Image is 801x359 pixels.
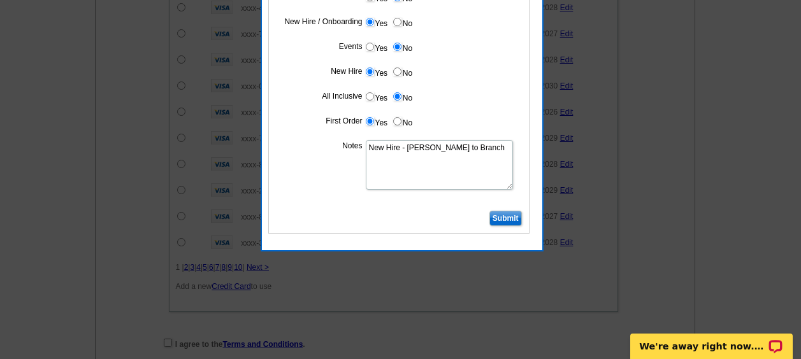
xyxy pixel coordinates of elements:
[392,15,412,29] label: No
[489,211,522,226] input: Submit
[622,319,801,359] iframe: LiveChat chat widget
[392,39,412,54] label: No
[392,114,412,129] label: No
[364,114,388,129] label: Yes
[278,90,363,102] label: All Inclusive
[393,43,401,51] input: No
[364,39,388,54] label: Yes
[278,115,363,127] label: First Order
[278,140,363,151] label: Notes
[366,117,374,125] input: Yes
[366,92,374,101] input: Yes
[393,67,401,76] input: No
[364,89,388,104] label: Yes
[392,89,412,104] label: No
[278,16,363,27] label: New Hire / Onboarding
[393,117,401,125] input: No
[366,18,374,26] input: Yes
[392,64,412,79] label: No
[366,67,374,76] input: Yes
[278,66,363,77] label: New Hire
[393,18,401,26] input: No
[364,64,388,79] label: Yes
[278,41,363,52] label: Events
[364,15,388,29] label: Yes
[366,43,374,51] input: Yes
[393,92,401,101] input: No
